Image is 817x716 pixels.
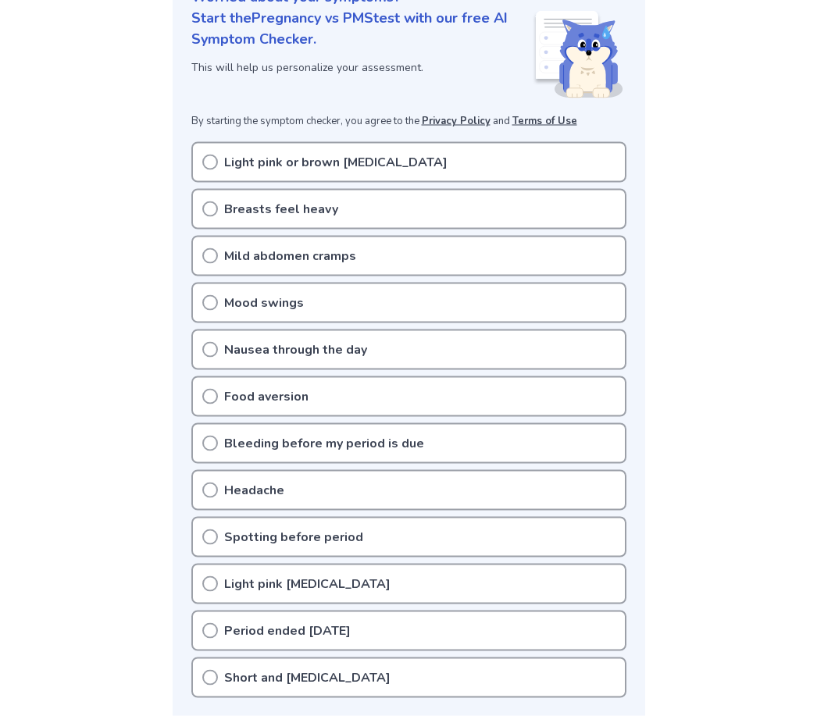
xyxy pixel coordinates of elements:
[224,575,391,593] p: Light pink [MEDICAL_DATA]
[191,8,533,50] p: Start the Pregnancy vs PMS test with our free AI Symptom Checker.
[512,114,577,128] a: Terms of Use
[224,622,351,640] p: Period ended [DATE]
[422,114,491,128] a: Privacy Policy
[533,11,623,98] img: Shiba
[224,153,448,172] p: Light pink or brown [MEDICAL_DATA]
[224,340,367,359] p: Nausea through the day
[224,247,356,265] p: Mild abdomen cramps
[224,668,391,687] p: Short and [MEDICAL_DATA]
[224,294,304,312] p: Mood swings
[191,114,626,130] p: By starting the symptom checker, you agree to the and
[224,387,309,406] p: Food aversion
[191,59,533,76] p: This will help us personalize your assessment.
[224,481,284,500] p: Headache
[224,528,363,547] p: Spotting before period
[224,200,338,219] p: Breasts feel heavy
[224,434,424,453] p: Bleeding before my period is due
